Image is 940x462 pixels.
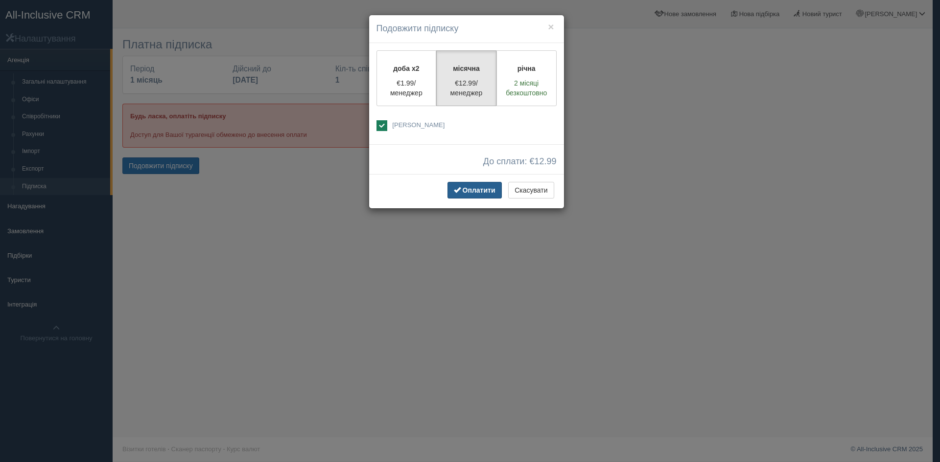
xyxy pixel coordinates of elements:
span: 12.99 [534,156,556,166]
p: місячна [443,64,490,73]
button: × [548,22,554,32]
button: Скасувати [508,182,554,198]
p: річна [503,64,550,73]
p: доба x2 [383,64,430,73]
p: 2 місяці безкоштовно [503,78,550,98]
p: €1.99/менеджер [383,78,430,98]
span: До сплати: € [483,157,557,167]
span: Оплатити [463,186,495,194]
span: [PERSON_NAME] [392,121,445,129]
p: €12.99/менеджер [443,78,490,98]
button: Оплатити [447,182,502,198]
h4: Подовжити підписку [376,22,557,35]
